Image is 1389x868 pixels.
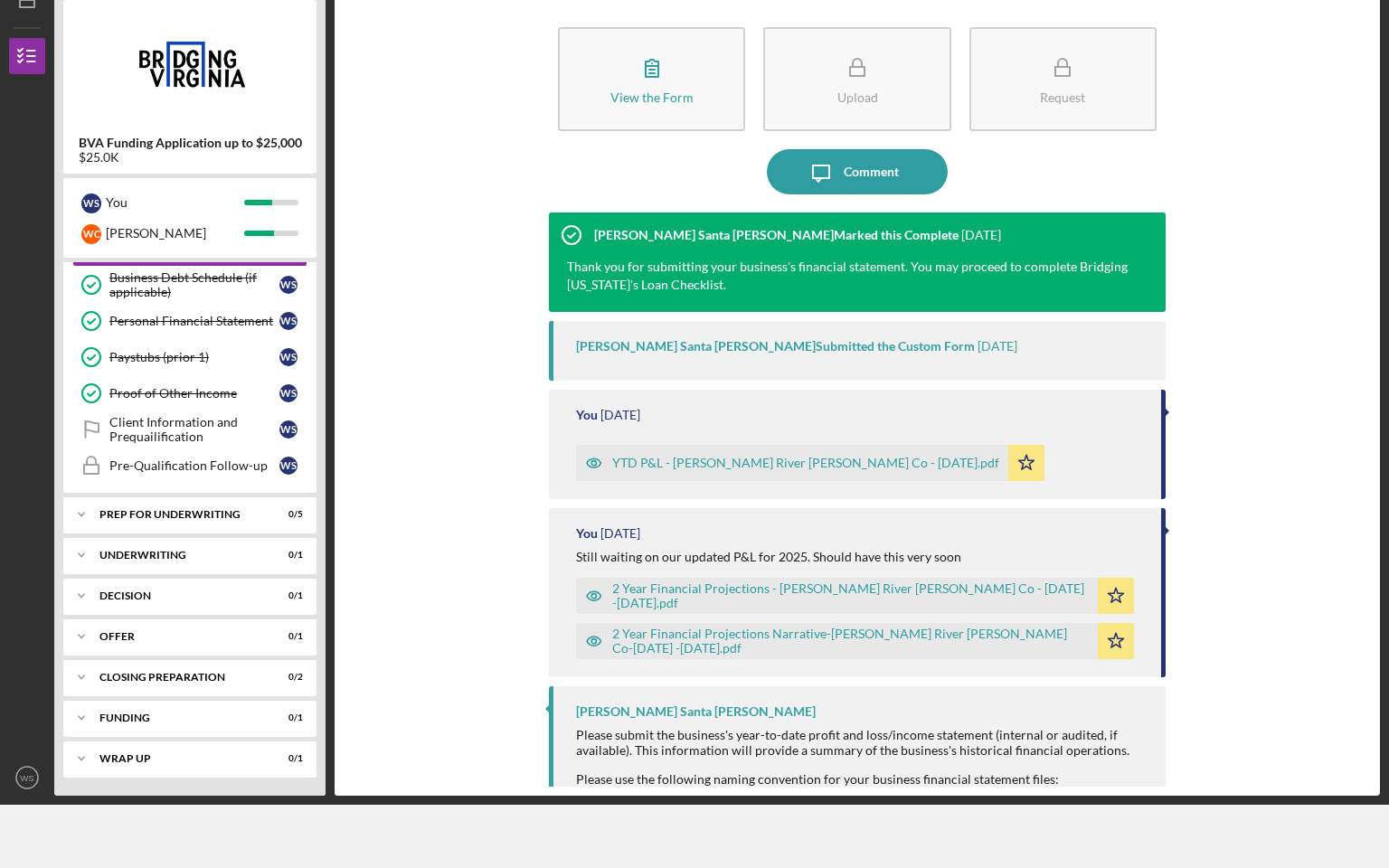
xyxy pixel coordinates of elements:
[109,350,279,364] div: Paystubs (prior 1)
[79,136,302,150] b: BVA Funding Application up to $25,000
[961,228,1001,242] time: 2025-08-22 12:11
[99,712,258,723] div: Funding
[270,550,303,561] div: 0 / 1
[99,590,258,601] div: Decision
[600,526,640,541] time: 2025-08-20 21:38
[72,411,307,448] a: Client Information and PrequailificationWS
[72,375,307,411] a: Proof of Other IncomeWS
[600,408,640,422] time: 2025-08-21 16:23
[978,339,1017,354] time: 2025-08-22 12:11
[279,457,298,475] div: W S
[81,224,101,244] div: W C
[99,631,258,642] div: Offer
[270,712,303,723] div: 0 / 1
[81,193,101,213] div: W S
[106,187,244,218] div: You
[99,550,258,561] div: Underwriting
[576,704,816,719] div: [PERSON_NAME] Santa [PERSON_NAME]
[610,90,694,104] div: View the Form
[576,623,1134,659] button: 2 Year Financial Projections Narrative-[PERSON_NAME] River [PERSON_NAME] Co-[DATE] -[DATE].pdf
[844,149,899,194] div: Comment
[72,448,307,484] a: Pre-Qualification Follow-upWS
[576,339,975,354] div: [PERSON_NAME] Santa [PERSON_NAME] Submitted the Custom Form
[763,27,950,131] button: Upload
[72,303,307,339] a: Personal Financial StatementWS
[612,627,1089,656] div: 2 Year Financial Projections Narrative-[PERSON_NAME] River [PERSON_NAME] Co-[DATE] -[DATE].pdf
[576,578,1134,614] button: 2 Year Financial Projections - [PERSON_NAME] River [PERSON_NAME] Co - [DATE] -[DATE].pdf
[109,314,279,328] div: Personal Financial Statement
[594,228,959,242] div: [PERSON_NAME] Santa [PERSON_NAME] Marked this Complete
[279,384,298,402] div: W S
[1040,90,1085,104] div: Request
[79,150,302,165] div: $25.0K
[72,267,307,303] a: Business Debt Schedule (if applicable)WS
[99,753,258,764] div: Wrap Up
[99,672,258,683] div: Closing Preparation
[9,759,45,796] button: WS
[567,258,1129,294] div: Thank you for submitting your business's financial statement. You may proceed to complete Bridgin...
[612,456,999,470] div: YTD P&L - [PERSON_NAME] River [PERSON_NAME] Co - [DATE].pdf
[106,218,244,249] div: [PERSON_NAME]
[109,386,279,401] div: Proof of Other Income
[576,728,1148,757] div: Please submit the business's year-to-date profit and loss/income statement (internal or audited, ...
[279,420,298,439] div: W S
[270,590,303,601] div: 0 / 1
[279,348,298,366] div: W S
[63,9,317,118] img: Product logo
[576,408,598,422] div: You
[270,753,303,764] div: 0 / 1
[270,672,303,683] div: 0 / 2
[576,526,598,541] div: You
[576,445,1044,481] button: YTD P&L - [PERSON_NAME] River [PERSON_NAME] Co - [DATE].pdf
[767,149,948,194] button: Comment
[279,276,298,294] div: W S
[72,339,307,375] a: Paystubs (prior 1)WS
[270,509,303,520] div: 0 / 5
[20,773,33,783] text: WS
[109,415,279,444] div: Client Information and Prequailification
[576,550,961,564] div: Still waiting on our updated P&L for 2025. Should have this very soon
[279,312,298,330] div: W S
[109,270,279,299] div: Business Debt Schedule (if applicable)
[270,631,303,642] div: 0 / 1
[837,90,878,104] div: Upload
[558,27,745,131] button: View the Form
[969,27,1157,131] button: Request
[109,458,279,473] div: Pre-Qualification Follow-up
[612,581,1089,610] div: 2 Year Financial Projections - [PERSON_NAME] River [PERSON_NAME] Co - [DATE] -[DATE].pdf
[576,772,1148,787] div: Please use the following naming convention for your business financial statement files:
[99,509,258,520] div: Prep for Underwriting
